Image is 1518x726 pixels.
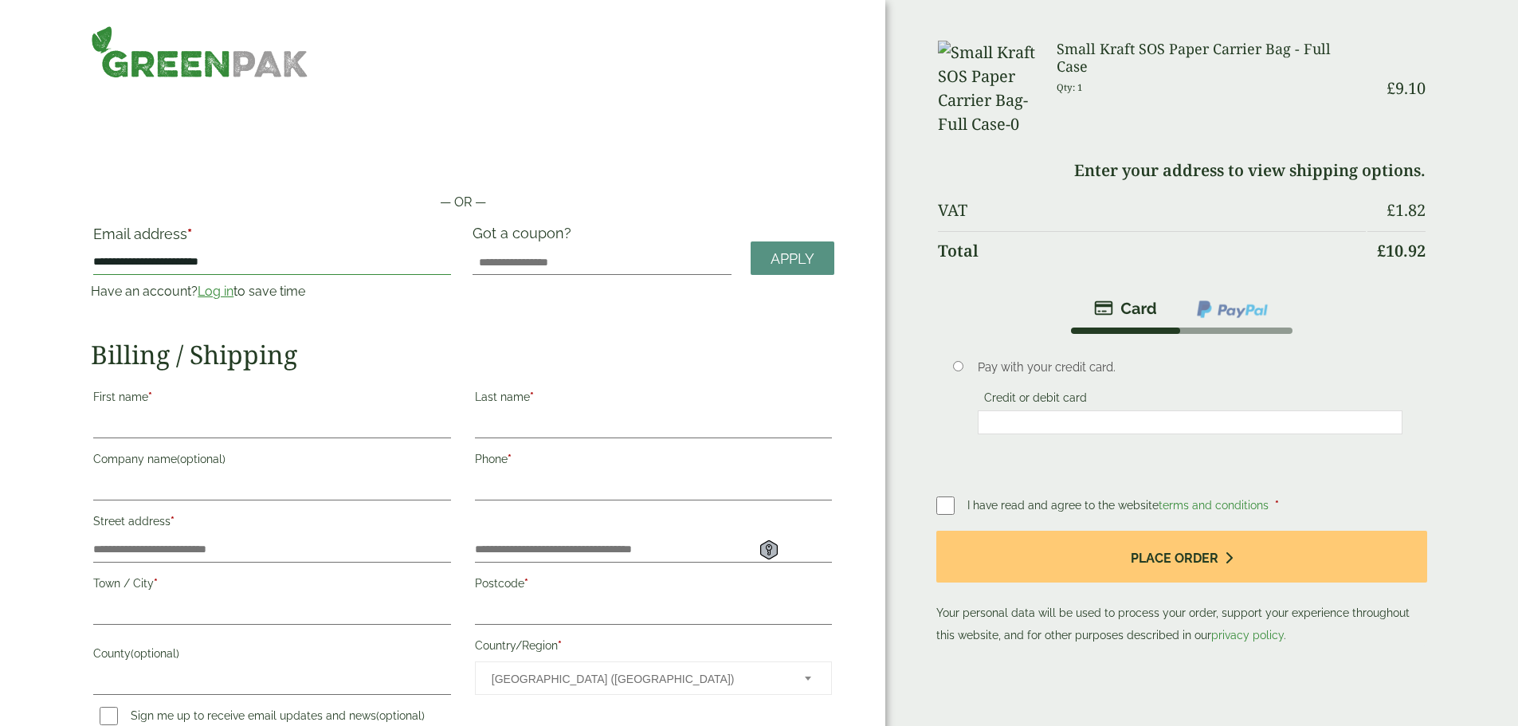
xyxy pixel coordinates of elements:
a: Log in [198,284,233,299]
span: I have read and agree to the website [967,499,1272,512]
label: Postcode [475,572,832,599]
span: £ [1377,240,1386,261]
abbr: required [187,226,192,242]
small: Qty: 1 [1057,81,1083,93]
abbr: required [508,453,512,465]
bdi: 10.92 [1377,240,1426,261]
label: First name [93,386,450,413]
img: stripe.png [1094,299,1157,318]
span: (optional) [376,709,425,722]
abbr: required [154,577,158,590]
label: Country/Region [475,634,832,661]
label: Company name [93,448,450,475]
span: £ [1387,77,1395,99]
p: Have an account? to save time [91,282,453,301]
img: GreenPak Supplies [91,26,308,78]
button: Place order [936,531,1426,583]
h3: Small Kraft SOS Paper Carrier Bag - Full Case [1057,41,1365,75]
span: Apply [771,250,814,268]
label: Email address [93,227,450,249]
bdi: 9.10 [1387,77,1426,99]
span: (optional) [131,647,179,660]
p: Pay with your credit card. [978,359,1402,376]
label: Got a coupon? [473,225,578,249]
label: Phone [475,448,832,475]
abbr: required [530,390,534,403]
td: Enter your address to view shipping options. [938,151,1425,190]
label: County [93,642,450,669]
a: privacy policy [1211,629,1284,642]
h2: Billing / Shipping [91,339,834,370]
a: terms and conditions [1159,499,1269,512]
th: Total [938,231,1365,270]
iframe: Secure payment button frame [91,142,834,174]
input: Sign me up to receive email updates and news(optional) [100,707,118,725]
abbr: required [1275,499,1279,512]
p: Your personal data will be used to process your order, support your experience throughout this we... [936,531,1426,646]
img: Small Kraft SOS Paper Carrier Bag-Full Case-0 [938,41,1037,136]
img: ppcp-gateway.png [1195,299,1269,320]
span: (optional) [177,453,226,465]
abbr: required [148,390,152,403]
abbr: required [171,515,175,528]
a: Apply [751,241,834,276]
bdi: 1.82 [1387,199,1426,221]
label: Street address [93,510,450,537]
iframe: Secure card payment input frame [983,415,1398,430]
span: Country/Region [475,661,832,695]
span: United Kingdom (UK) [492,662,783,696]
label: Credit or debit card [978,391,1093,409]
th: VAT [938,191,1365,230]
abbr: required [558,639,562,652]
abbr: required [524,577,528,590]
p: — OR — [91,193,834,212]
label: Town / City [93,572,450,599]
span: £ [1387,199,1395,221]
label: Last name [475,386,832,413]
